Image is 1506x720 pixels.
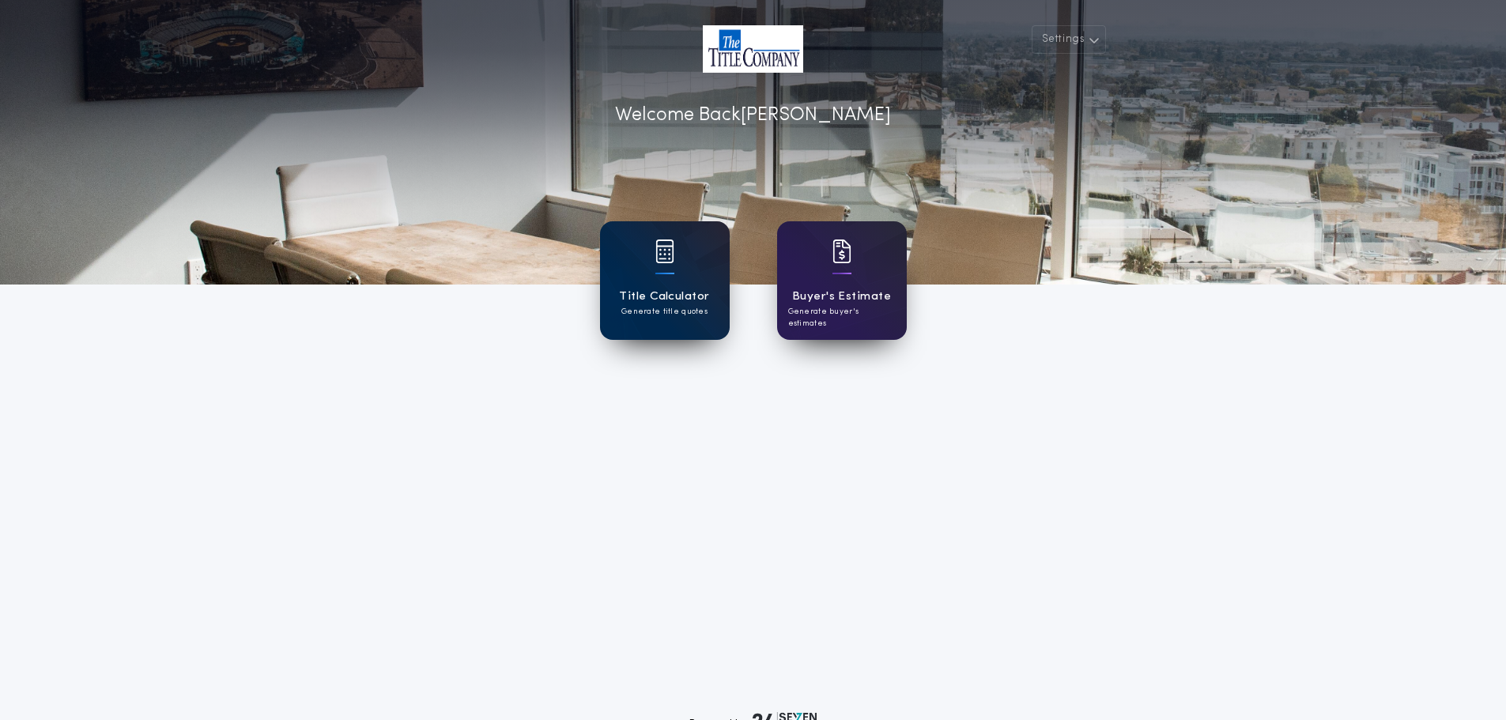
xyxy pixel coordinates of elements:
h1: Buyer's Estimate [792,288,891,306]
a: card iconTitle CalculatorGenerate title quotes [600,221,730,340]
p: Welcome Back [PERSON_NAME] [615,101,891,130]
button: Settings [1032,25,1106,54]
img: card icon [655,239,674,263]
img: card icon [832,239,851,263]
h1: Title Calculator [619,288,709,306]
a: card iconBuyer's EstimateGenerate buyer's estimates [777,221,907,340]
p: Generate buyer's estimates [788,306,896,330]
p: Generate title quotes [621,306,708,318]
img: account-logo [703,25,803,73]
